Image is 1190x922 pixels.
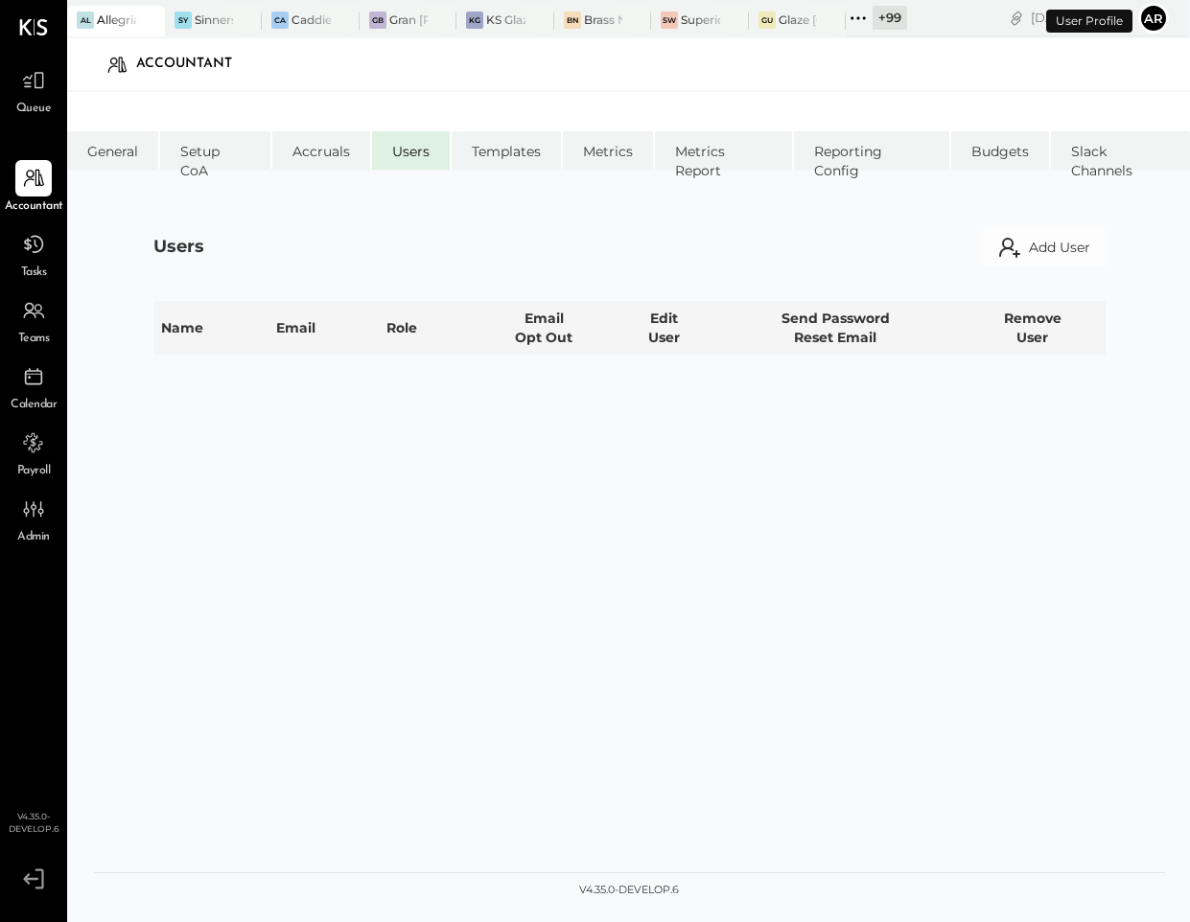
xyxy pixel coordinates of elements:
[11,397,57,414] span: Calendar
[1,62,66,118] a: Queue
[175,12,192,29] div: Sy
[17,463,51,480] span: Payroll
[1007,8,1026,28] div: copy link
[77,12,94,29] div: Al
[271,12,289,29] div: Ca
[1046,10,1132,33] div: User Profile
[471,301,617,355] th: Email Opt Out
[655,131,793,170] li: Metrics Report
[983,228,1106,266] button: Add User
[1,226,66,282] a: Tasks
[1,491,66,546] a: Admin
[136,49,251,80] div: Accountant
[16,101,52,118] span: Queue
[1,425,66,480] a: Payroll
[153,235,204,260] div: Users
[563,131,653,170] li: Metrics
[951,131,1049,170] li: Budgets
[18,331,50,348] span: Teams
[617,301,711,355] th: Edit User
[372,131,450,170] li: Users
[5,198,63,216] span: Accountant
[369,12,386,29] div: GB
[1051,131,1190,170] li: Slack Channels
[17,529,50,546] span: Admin
[564,12,581,29] div: BN
[712,301,960,355] th: Send Password Reset Email
[1,292,66,348] a: Teams
[153,301,268,355] th: Name
[272,131,370,170] li: Accruals
[1031,9,1133,27] div: [DATE]
[67,131,158,170] li: General
[379,301,471,355] th: Role
[579,883,679,898] div: v 4.35.0-develop.6
[466,12,483,29] div: KG
[452,131,561,170] li: Templates
[21,265,47,282] span: Tasks
[1138,3,1169,34] button: Ar
[661,12,678,29] div: SW
[268,301,378,355] th: Email
[160,131,270,170] li: Setup CoA
[1,358,66,414] a: Calendar
[794,131,949,170] li: Reporting Config
[1,160,66,216] a: Accountant
[959,301,1105,355] th: Remove User
[873,6,907,30] div: + 99
[758,12,776,29] div: GU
